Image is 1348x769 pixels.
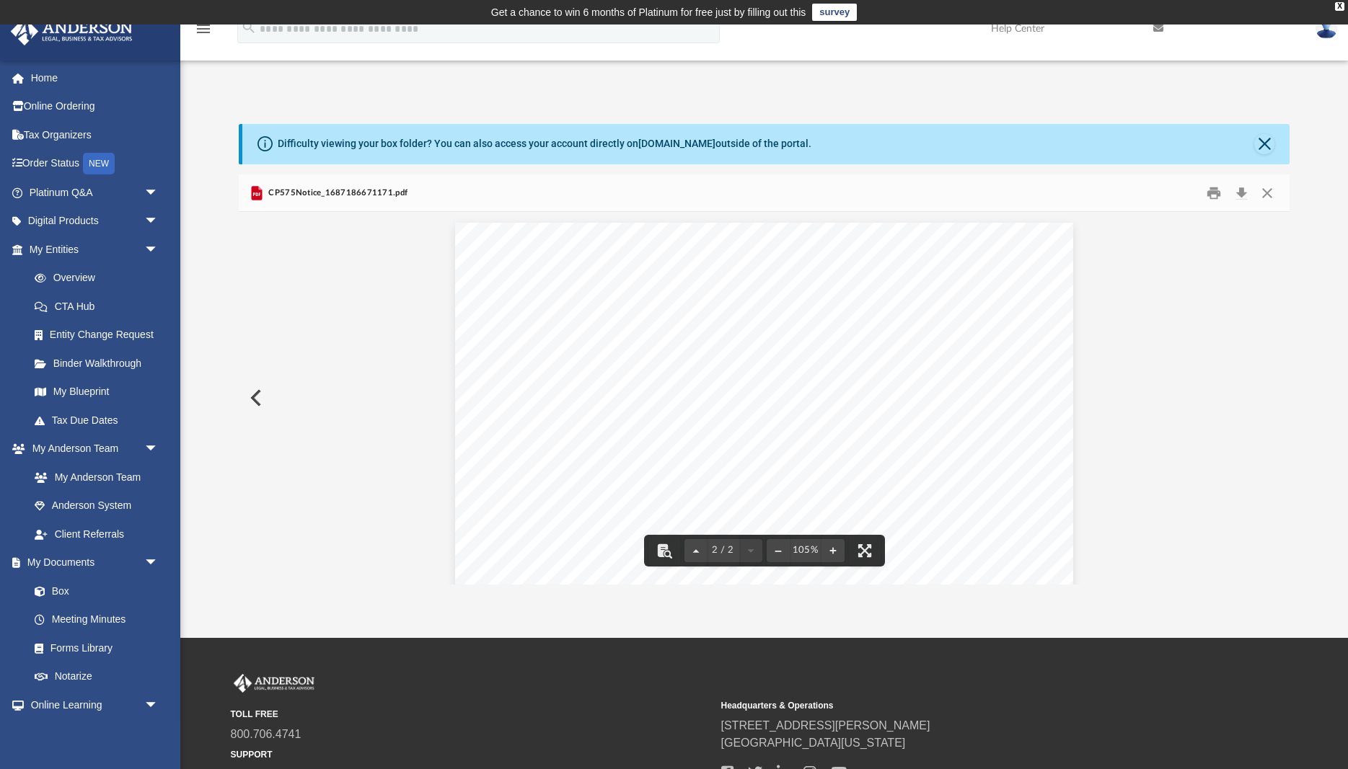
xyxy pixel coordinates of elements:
a: Digital Productsarrow_drop_down [10,207,180,236]
a: My Anderson Team [20,463,166,492]
div: Current zoom level [790,546,821,555]
span: [PHONE_NUMBER] [838,423,925,433]
a: [STREET_ADDRESS][PERSON_NAME] [721,719,930,732]
i: menu [195,20,212,37]
small: SUPPORT [231,748,711,761]
img: Anderson Advisors Platinum Portal [231,674,317,693]
span: Date of this notice: [838,312,963,322]
span: INTERNAL REVENUE SERVICE [537,282,687,292]
span: DEPARTMENT OF THE TREASURY [537,272,700,282]
a: Online Learningarrow_drop_down [10,690,173,719]
span: OH [605,292,618,302]
a: My Entitiesarrow_drop_down [10,235,180,264]
button: Download [1228,182,1254,204]
i: search [241,19,257,35]
span: Number of this notice: [838,383,975,393]
a: Courses [20,719,173,748]
div: Preview [239,174,1290,584]
a: Platinum Q&Aarrow_drop_down [10,178,180,207]
span: MONEY TALK RM LLC [565,393,671,403]
span: Thank you for applying for an Employer Identification Number (EIN). [554,544,971,554]
a: My Documentsarrow_drop_down [10,548,173,577]
a: Online Ordering [10,92,180,121]
span: IF YOU WRITE, ATTACH THE [838,453,987,463]
span: [PERSON_NAME] SOLE MBR [565,403,702,413]
span: [STREET_ADDRESS] [565,413,666,423]
a: Client Referrals [20,520,173,548]
a: [GEOGRAPHIC_DATA][US_STATE] [721,737,906,749]
span: arrow_drop_down [144,178,173,208]
span: 45999-0023 [633,292,696,302]
span: arrow_drop_down [144,235,173,265]
span: records. [526,574,576,584]
span: Form: [838,363,870,373]
span: [US_EMPLOYER_IDENTIFICATION_NUMBER] [838,342,1057,352]
div: Get a chance to win 6 months of Platinum for free just by filling out this [491,4,806,21]
button: 2 / 2 [708,535,739,566]
a: menu [195,27,212,37]
button: Close [1254,134,1274,154]
a: My Blueprint [20,378,173,406]
span: STUB AT THE END OF THIS NOTICE. [838,463,1031,474]
a: Notarize [20,662,173,691]
span: CP575Notice_1687186671171.pdf [265,187,408,200]
span: For assistance you may call us at: [838,413,1050,423]
span: 43068 [668,423,700,433]
img: Anderson Advisors Platinum Portal [6,17,137,45]
div: Difficulty viewing your box folder? You can also access your account directly on outside of the p... [278,136,811,151]
span: [GEOGRAPHIC_DATA], [GEOGRAPHIC_DATA] [565,423,790,433]
img: User Pic [1316,18,1337,39]
span: 2 / 2 [708,546,739,555]
a: Meeting Minutes [20,605,173,634]
div: Document Viewer [239,212,1290,584]
span: [DATE] [963,312,1000,322]
a: Entity Change Request [20,321,180,350]
div: NEW [83,153,115,174]
span: arrow_drop_down [144,690,173,720]
button: Toggle findbar [648,535,680,566]
button: Zoom in [821,535,845,566]
span: arrow_drop_down [144,548,173,578]
a: CTA Hub [20,292,180,321]
a: My Anderson Teamarrow_drop_down [10,435,173,463]
button: Previous File [239,378,270,418]
button: Close [1254,182,1280,204]
button: Enter fullscreen [849,535,881,566]
span: This EIN will identify you, your business accounts, tax returns, and [622,554,1046,564]
div: File preview [239,212,1290,584]
a: Tax Organizers [10,120,180,149]
a: Tax Due Dates [20,406,180,435]
a: Binder Walkthrough [20,349,180,378]
button: Print [1200,182,1229,204]
span: arrow_drop_down [144,207,173,236]
a: Box [20,577,166,605]
span: SS-4 [878,363,903,373]
span: WE ASSIGNED YOU AN EMPLOYER IDENTIFICATION NUMBER [611,524,916,534]
button: Zoom out [767,535,790,566]
button: Previous page [684,535,708,566]
a: Order StatusNEW [10,149,180,179]
span: EIN [US_EMPLOYER_IDENTIFICATION_NUMBER]. [526,554,775,564]
span: Employer Identification Number: [838,332,1031,342]
a: [DOMAIN_NAME] [638,138,715,149]
span: We assigned you [946,544,1039,554]
a: survey [812,4,857,21]
span: CP 575 G [974,383,1025,393]
span: [GEOGRAPHIC_DATA] [537,292,644,302]
span: arrow_drop_down [144,435,173,464]
small: Headquarters & Operations [721,699,1202,712]
small: TOLL FREE [231,708,711,721]
span: documents, even if you have no employees. Please keep this notice in your permanent [526,564,1042,574]
a: Forms Library [20,634,166,662]
a: Overview [20,264,180,293]
div: close [1335,2,1344,11]
a: Home [10,63,180,92]
a: 800.706.4741 [231,728,301,740]
a: Anderson System [20,492,173,520]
